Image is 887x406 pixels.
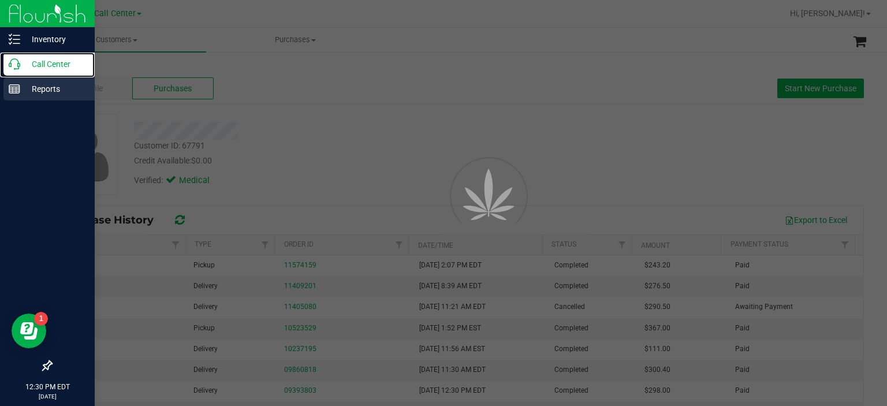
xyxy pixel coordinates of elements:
p: Inventory [20,32,90,46]
iframe: Resource center [12,314,46,348]
inline-svg: Call Center [9,58,20,70]
p: Reports [20,82,90,96]
iframe: Resource center unread badge [34,312,48,326]
p: 12:30 PM EDT [5,382,90,392]
inline-svg: Reports [9,83,20,95]
p: [DATE] [5,392,90,401]
inline-svg: Inventory [9,33,20,45]
p: Call Center [20,57,90,71]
